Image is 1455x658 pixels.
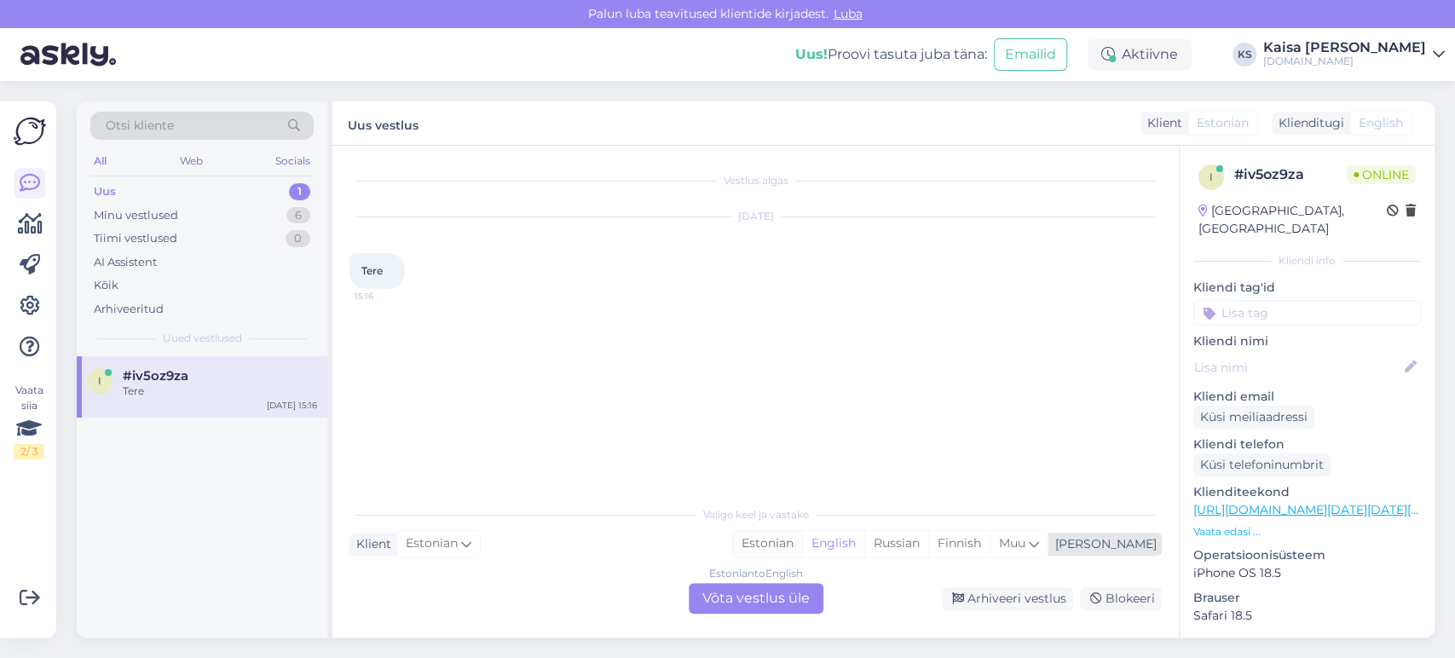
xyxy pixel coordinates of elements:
[733,531,802,557] div: Estonian
[406,534,458,553] span: Estonian
[1193,453,1331,476] div: Küsi telefoninumbrit
[289,183,310,200] div: 1
[795,46,828,62] b: Uus!
[802,531,864,557] div: English
[286,230,310,247] div: 0
[94,207,178,224] div: Minu vestlused
[1359,114,1403,132] span: English
[1193,300,1421,326] input: Lisa tag
[1193,406,1314,429] div: Küsi meiliaadressi
[286,207,310,224] div: 6
[1080,587,1162,610] div: Blokeeri
[94,301,164,318] div: Arhiveeritud
[94,254,157,271] div: AI Assistent
[361,264,383,277] span: Tere
[1193,253,1421,268] div: Kliendi info
[1193,388,1421,406] p: Kliendi email
[14,115,46,147] img: Askly Logo
[94,277,118,294] div: Kõik
[267,399,317,412] div: [DATE] 15:16
[1263,41,1426,55] div: Kaisa [PERSON_NAME]
[1194,358,1401,377] input: Lisa nimi
[1272,114,1344,132] div: Klienditugi
[348,112,419,135] label: Uus vestlus
[829,6,868,21] span: Luba
[795,44,987,65] div: Proovi tasuta juba täna:
[1198,202,1387,238] div: [GEOGRAPHIC_DATA], [GEOGRAPHIC_DATA]
[349,209,1162,224] div: [DATE]
[176,150,206,172] div: Web
[1048,535,1157,553] div: [PERSON_NAME]
[1197,114,1249,132] span: Estonian
[1193,483,1421,501] p: Klienditeekond
[1210,170,1213,183] span: i
[1193,332,1421,350] p: Kliendi nimi
[928,531,990,557] div: Finnish
[98,374,101,387] span: i
[1193,564,1421,582] p: iPhone OS 18.5
[994,38,1067,71] button: Emailid
[355,290,419,303] span: 15:16
[94,230,177,247] div: Tiimi vestlused
[1193,524,1421,540] p: Vaata edasi ...
[1193,546,1421,564] p: Operatsioonisüsteem
[1234,164,1347,185] div: # iv5oz9za
[90,150,110,172] div: All
[1347,165,1416,184] span: Online
[106,117,174,135] span: Otsi kliente
[864,531,928,557] div: Russian
[349,535,391,553] div: Klient
[1193,279,1421,297] p: Kliendi tag'id
[1263,55,1426,68] div: [DOMAIN_NAME]
[999,535,1025,551] span: Muu
[689,583,823,614] div: Võta vestlus üle
[1140,114,1182,132] div: Klient
[349,507,1162,522] div: Valige keel ja vastake
[1193,589,1421,607] p: Brauser
[272,150,314,172] div: Socials
[94,183,116,200] div: Uus
[163,331,242,346] span: Uued vestlused
[709,566,803,581] div: Estonian to English
[942,587,1073,610] div: Arhiveeri vestlus
[123,384,317,399] div: Tere
[1193,607,1421,625] p: Safari 18.5
[1233,43,1256,66] div: KS
[1263,41,1445,68] a: Kaisa [PERSON_NAME][DOMAIN_NAME]
[14,383,44,459] div: Vaata siia
[1088,39,1192,70] div: Aktiivne
[349,173,1162,188] div: Vestlus algas
[123,368,188,384] span: #iv5oz9za
[14,444,44,459] div: 2 / 3
[1193,436,1421,453] p: Kliendi telefon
